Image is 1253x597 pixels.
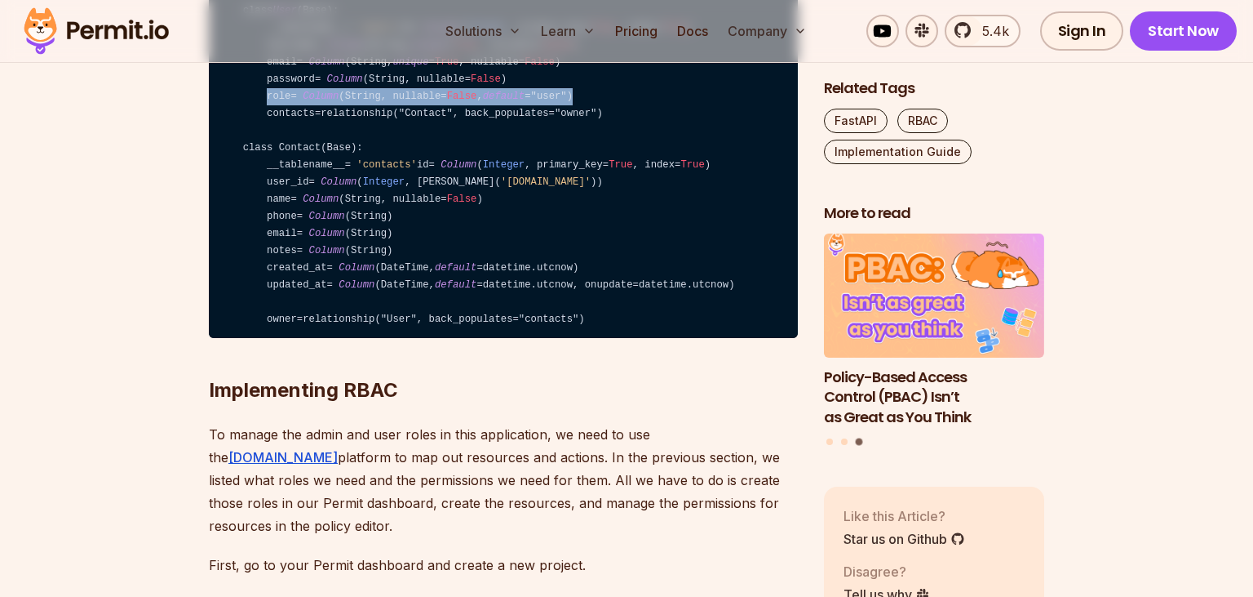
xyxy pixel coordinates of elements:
[534,15,602,47] button: Learn
[897,109,948,133] a: RBAC
[824,78,1044,99] h2: Related Tags
[441,91,446,102] span: =
[297,228,303,239] span: =
[824,140,972,164] a: Implementation Guide
[824,234,1044,428] a: Policy-Based Access Control (PBAC) Isn’t as Great as You ThinkPolicy-Based Access Control (PBAC) ...
[297,245,303,256] span: =
[855,438,862,445] button: Go to slide 3
[824,367,1044,427] h3: Policy-Based Access Control (PBAC) Isn’t as Great as You Think
[525,91,530,102] span: =
[327,74,363,85] span: Column
[309,228,345,239] span: Column
[841,438,848,444] button: Go to slide 2
[671,15,715,47] a: Docs
[471,74,501,85] span: False
[315,74,321,85] span: =
[303,194,339,205] span: Column
[439,15,528,47] button: Solutions
[429,159,435,171] span: =
[339,262,374,274] span: Column
[501,176,591,188] span: '[DOMAIN_NAME]'
[824,234,1044,448] div: Posts
[441,194,446,205] span: =
[209,423,798,537] p: To manage the admin and user roles in this application, we need to use the platform to map out re...
[297,314,303,325] span: =
[824,109,888,133] a: FastAPI
[603,159,609,171] span: =
[363,176,405,188] span: Integer
[476,262,482,274] span: =
[512,314,518,325] span: =
[972,21,1009,41] span: 5.4k
[1130,11,1237,51] a: Start Now
[826,438,833,444] button: Go to slide 1
[633,279,639,291] span: =
[209,554,798,577] p: First, go to your Permit dashboard and create a new project.
[345,159,351,171] span: =
[290,91,296,102] span: =
[483,159,525,171] span: Integer
[465,74,471,85] span: =
[476,279,482,291] span: =
[327,279,333,291] span: =
[824,203,1044,224] h2: More to read
[309,245,345,256] span: Column
[435,262,476,274] span: default
[1040,11,1124,51] a: Sign In
[843,506,965,525] p: Like this Article?
[356,159,417,171] span: 'contacts'
[315,108,321,119] span: =
[843,561,930,581] p: Disagree?
[675,159,680,171] span: =
[824,234,1044,428] li: 3 of 3
[297,211,303,222] span: =
[721,15,813,47] button: Company
[309,211,345,222] span: Column
[441,159,476,171] span: Column
[339,279,374,291] span: Column
[435,279,476,291] span: default
[16,3,176,59] img: Permit logo
[843,528,965,548] a: Star us on Github
[680,159,704,171] span: True
[228,449,338,466] a: [DOMAIN_NAME]
[290,194,296,205] span: =
[321,176,356,188] span: Column
[609,159,632,171] span: True
[609,15,664,47] a: Pricing
[824,234,1044,358] img: Policy-Based Access Control (PBAC) Isn’t as Great as You Think
[327,262,333,274] span: =
[483,91,525,102] span: default
[209,312,798,403] h2: Implementing RBAC
[549,108,555,119] span: =
[447,194,477,205] span: False
[447,91,477,102] span: False
[303,91,339,102] span: Column
[309,176,315,188] span: =
[945,15,1021,47] a: 5.4k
